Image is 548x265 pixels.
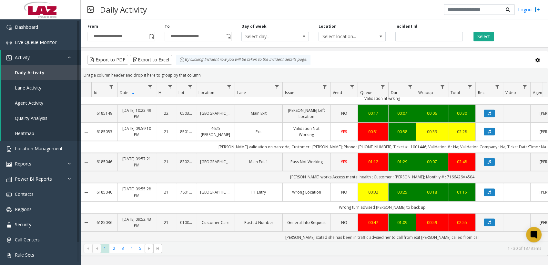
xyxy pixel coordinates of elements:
a: 00:59 [420,219,444,226]
div: 00:51 [362,129,384,135]
a: 010016 [180,219,192,226]
img: 'icon' [6,207,12,212]
a: 21 [160,159,172,165]
a: [GEOGRAPHIC_DATA] [200,189,231,195]
span: Lane [237,90,246,95]
span: Vend [333,90,342,95]
a: Rec. Filter Menu [493,82,502,91]
span: Rec. [478,90,485,95]
div: 01:09 [392,219,412,226]
span: Activity [15,54,30,60]
span: Issue [285,90,294,95]
span: Page 3 [118,244,127,253]
span: NO [341,111,347,116]
span: Lot [178,90,184,95]
img: 'icon' [6,146,12,152]
span: Quality Analysis [15,115,47,121]
a: 00:47 [362,219,384,226]
a: [DATE] 10:23:49 PM [121,107,152,120]
span: Date [120,90,128,95]
a: 00:07 [420,159,444,165]
a: 00:07 [392,110,412,116]
a: 21 [160,189,172,195]
a: Daily Activity [1,65,81,80]
a: Heatmap [1,126,81,141]
label: To [165,24,170,29]
a: 00:18 [420,189,444,195]
a: 050316 [180,110,192,116]
span: YES [341,129,347,134]
a: [DATE] 09:59:10 PM [121,125,152,138]
label: Location [319,24,337,29]
img: 'icon' [6,40,12,45]
a: [DATE] 09:55:28 PM [121,186,152,198]
a: Issue Filter Menu [320,82,329,91]
span: Regions [15,206,32,212]
a: Lane Activity [1,80,81,95]
a: Collapse Details [81,130,91,135]
a: Id Filter Menu [107,82,116,91]
span: Select location... [319,32,372,41]
img: 'icon' [6,253,12,258]
a: 02:48 [452,159,472,165]
span: Toggle popup [147,32,155,41]
span: Live Queue Monitor [15,39,56,45]
a: 00:32 [362,189,384,195]
a: Lane Filter Menu [272,82,281,91]
a: 02:28 [452,129,472,135]
img: 'icon' [6,162,12,167]
span: Agent [533,90,543,95]
a: 6185046 [95,159,113,165]
a: Collapse Details [81,160,91,165]
span: Page 2 [109,244,118,253]
a: Wrong Location [287,189,326,195]
a: Logout [518,6,540,13]
kendo-pager-info: 1 - 30 of 137 items [166,246,541,251]
span: Heatmap [15,130,34,136]
span: Security [15,221,31,228]
label: From [87,24,98,29]
label: Day of week [241,24,267,29]
span: Queue [360,90,372,95]
a: 02:55 [452,219,472,226]
label: Incident Id [395,24,417,29]
div: By clicking Incident row you will be taken to the incident details page. [176,55,310,65]
img: 'icon' [6,55,12,60]
img: infoIcon.svg [179,57,185,62]
div: 00:30 [452,110,472,116]
a: Total Filter Menu [465,82,474,91]
a: 00:17 [362,110,384,116]
a: Collapse Details [81,190,91,195]
a: Activity [1,50,81,65]
a: 00:06 [420,110,444,116]
a: Quality Analysis [1,111,81,126]
span: Video [505,90,516,95]
span: NO [341,220,347,225]
a: Dur Filter Menu [406,82,414,91]
a: Date Filter Menu [146,82,155,91]
span: Location [198,90,214,95]
span: Wrapup [418,90,433,95]
span: Agent Activity [15,100,43,106]
button: Export to PDF [87,55,128,65]
span: Go to the last page [155,246,160,251]
img: pageIcon [87,2,94,17]
span: Dur [391,90,398,95]
a: P1 Entry [239,189,279,195]
span: Total [451,90,460,95]
a: Vend Filter Menu [348,82,356,91]
span: NO [341,189,347,195]
span: Toggle popup [224,32,231,41]
span: Sortable [131,90,136,95]
a: 4625 [PERSON_NAME] [200,125,231,138]
span: Daily Activity [15,69,45,76]
div: 00:58 [392,129,412,135]
a: 830202 [180,159,192,165]
a: [PERSON_NAME] Left Location [287,107,326,120]
a: YES [334,159,354,165]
